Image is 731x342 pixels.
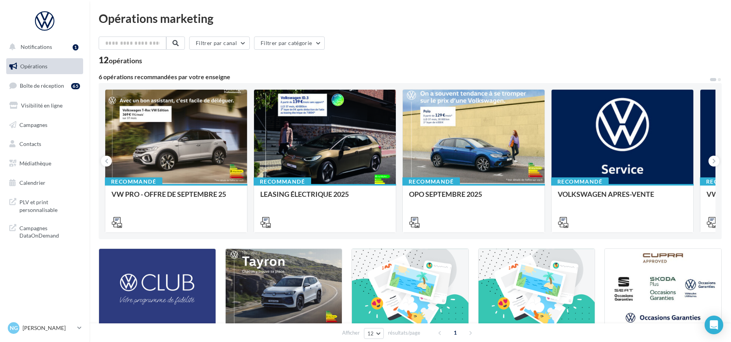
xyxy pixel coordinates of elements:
[367,330,374,337] span: 12
[21,43,52,50] span: Notifications
[5,97,85,114] a: Visibilité en ligne
[5,220,85,243] a: Campagnes DataOnDemand
[19,160,51,167] span: Médiathèque
[5,155,85,172] a: Médiathèque
[99,74,709,80] div: 6 opérations recommandées par votre enseigne
[5,39,82,55] button: Notifications 1
[19,179,45,186] span: Calendrier
[19,197,80,214] span: PLV et print personnalisable
[73,44,78,50] div: 1
[5,136,85,152] a: Contacts
[71,83,80,89] div: 65
[254,177,311,186] div: Recommandé
[189,36,250,50] button: Filtrer par canal
[705,316,723,334] div: Open Intercom Messenger
[109,57,142,64] div: opérations
[6,321,83,335] a: NG [PERSON_NAME]
[5,117,85,133] a: Campagnes
[402,177,460,186] div: Recommandé
[260,190,390,206] div: LEASING ÉLECTRIQUE 2025
[20,63,47,69] span: Opérations
[364,328,384,339] button: 12
[551,177,609,186] div: Recommandé
[5,175,85,191] a: Calendrier
[99,56,142,64] div: 12
[388,329,420,337] span: résultats/page
[5,194,85,217] a: PLV et print personnalisable
[111,190,241,206] div: VW PRO - OFFRE DE SEPTEMBRE 25
[19,141,41,147] span: Contacts
[5,77,85,94] a: Boîte de réception65
[99,12,722,24] div: Opérations marketing
[21,102,63,109] span: Visibilité en ligne
[449,326,461,339] span: 1
[254,36,325,50] button: Filtrer par catégorie
[558,190,687,206] div: VOLKSWAGEN APRES-VENTE
[20,82,64,89] span: Boîte de réception
[19,223,80,240] span: Campagnes DataOnDemand
[19,121,47,128] span: Campagnes
[105,177,162,186] div: Recommandé
[342,329,360,337] span: Afficher
[5,58,85,75] a: Opérations
[23,324,74,332] p: [PERSON_NAME]
[409,190,538,206] div: OPO SEPTEMBRE 2025
[10,324,18,332] span: NG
